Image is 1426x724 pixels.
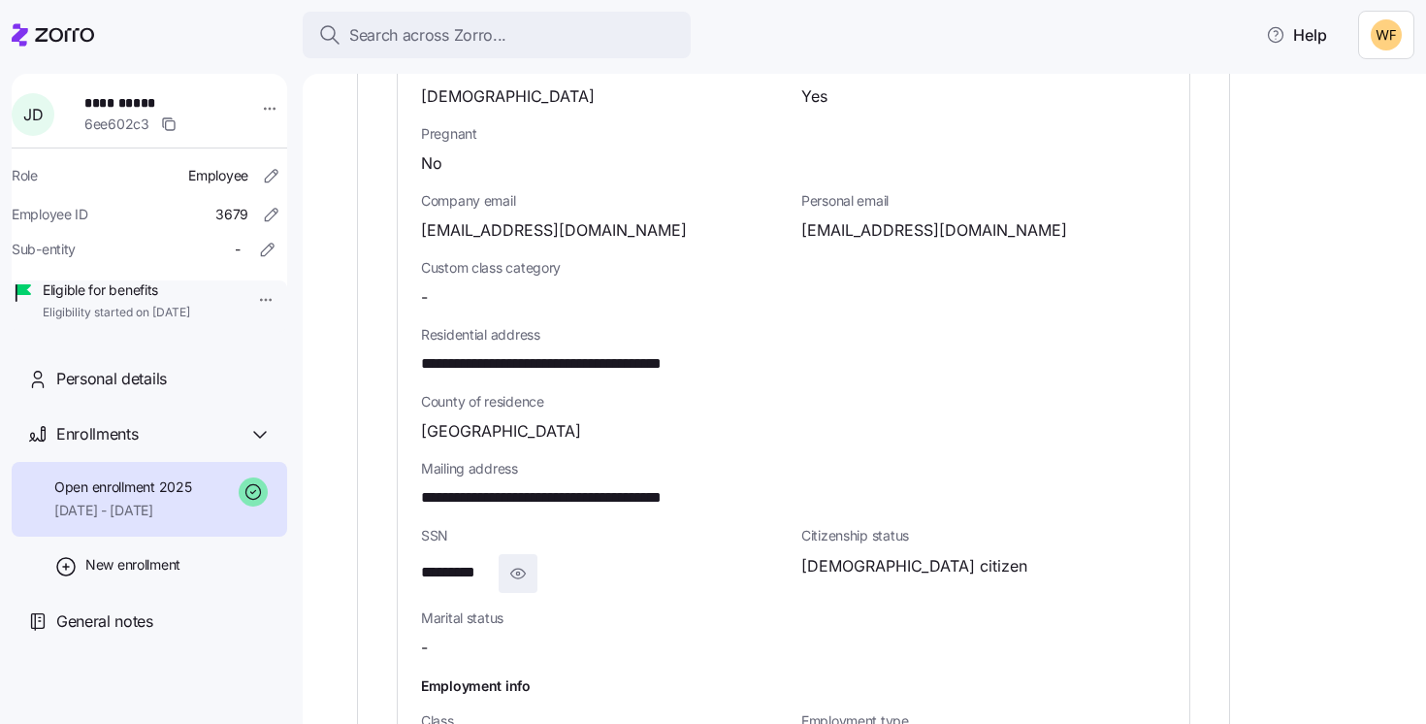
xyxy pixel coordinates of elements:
span: - [421,636,428,660]
span: Employee [188,166,248,185]
span: J D [23,107,43,122]
span: Eligibility started on [DATE] [43,305,190,321]
span: Residential address [421,325,1166,345]
span: Mailing address [421,459,1166,478]
span: [GEOGRAPHIC_DATA] [421,419,581,444]
span: [DATE] - [DATE] [54,501,191,520]
span: New enrollment [85,555,180,575]
h1: Employment info [421,675,1166,696]
span: County of residence [421,392,1166,411]
span: Personal details [56,367,167,391]
span: Yes [801,84,827,109]
span: SSN [421,526,786,545]
span: Citizenship status [801,526,1166,545]
span: Personal email [801,191,1166,211]
span: Enrollments [56,422,138,446]
span: Marital status [421,609,786,628]
span: General notes [56,609,153,634]
span: Open enrollment 2025 [54,477,191,497]
span: - [235,240,241,259]
span: Sub-entity [12,240,76,259]
span: Search across Zorro... [349,23,506,48]
button: Help [1250,16,1343,54]
span: Help [1266,23,1327,47]
span: Role [12,166,38,185]
span: [DEMOGRAPHIC_DATA] citizen [801,554,1027,578]
span: [EMAIL_ADDRESS][DOMAIN_NAME] [421,218,687,243]
span: [EMAIL_ADDRESS][DOMAIN_NAME] [801,218,1067,243]
span: 3679 [215,205,248,224]
span: - [421,285,428,310]
span: Pregnant [421,124,1166,144]
span: Eligible for benefits [43,280,190,300]
span: Company email [421,191,786,211]
span: 6ee602c3 [84,115,149,134]
img: 8adafdde462ffddea829e1adcd6b1844 [1371,19,1402,50]
span: Employee ID [12,205,88,224]
span: No [421,151,442,176]
span: [DEMOGRAPHIC_DATA] [421,84,595,109]
button: Search across Zorro... [303,12,691,58]
span: Custom class category [421,258,786,278]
